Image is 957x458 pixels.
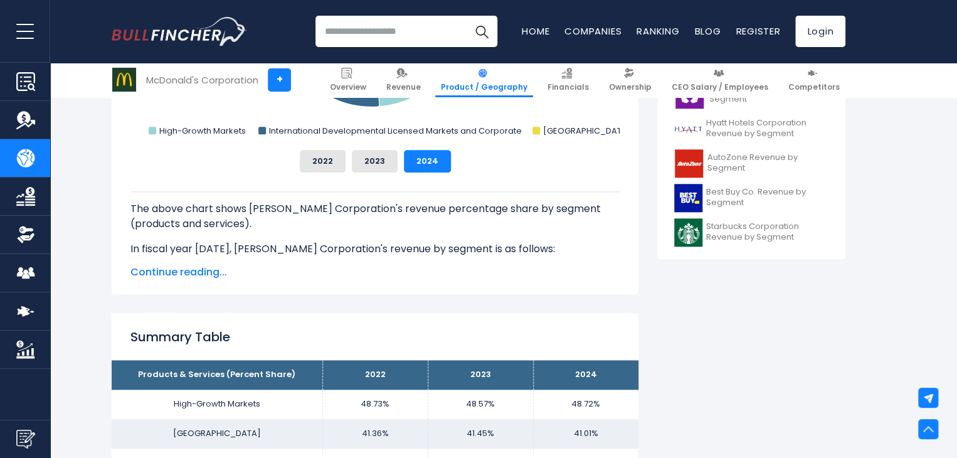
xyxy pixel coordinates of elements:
[441,82,527,92] span: Product / Geography
[564,24,621,38] a: Companies
[706,187,828,208] span: Best Buy Co. Revenue by Segment
[706,118,828,139] span: Hyatt Hotels Corporation Revenue by Segment
[709,83,828,105] span: Wayfair Revenue by Segment
[667,146,836,181] a: AutoZone Revenue by Segment
[428,360,533,390] th: 2023
[352,150,398,173] button: 2023
[300,150,346,173] button: 2022
[783,63,845,97] a: Competitors
[381,63,426,97] a: Revenue
[637,24,679,38] a: Ranking
[694,24,721,38] a: Blog
[112,360,322,390] th: Products & Services (Percent Share)
[112,68,136,92] img: MCD logo
[674,184,702,212] img: BBY logo
[674,149,704,178] img: AZO logo
[547,82,589,92] span: Financials
[533,390,638,419] td: 48.72%
[324,63,372,97] a: Overview
[672,82,768,92] span: CEO Salary / Employees
[788,82,840,92] span: Competitors
[543,125,631,137] text: [GEOGRAPHIC_DATA]
[112,17,246,46] a: Go to homepage
[268,68,291,92] a: +
[322,390,428,419] td: 48.73%
[330,82,366,92] span: Overview
[16,225,35,244] img: Ownership
[666,63,774,97] a: CEO Salary / Employees
[269,125,522,137] text: International Developmental Licensed Markets and Corporate
[112,390,322,419] td: High-Growth Markets
[707,152,828,174] span: AutoZone Revenue by Segment
[130,328,620,346] h2: Summary Table
[112,17,247,46] img: Bullfincher logo
[322,419,428,449] td: 41.36%
[533,360,638,390] th: 2024
[667,112,836,146] a: Hyatt Hotels Corporation Revenue by Segment
[428,390,533,419] td: 48.57%
[112,419,322,449] td: [GEOGRAPHIC_DATA]
[674,115,702,143] img: H logo
[130,201,620,232] p: The above chart shows [PERSON_NAME] Corporation's revenue percentage share by segment (products a...
[736,24,780,38] a: Register
[603,63,657,97] a: Ownership
[674,218,702,247] img: SBUX logo
[533,419,638,449] td: 41.01%
[428,419,533,449] td: 41.45%
[667,215,836,250] a: Starbucks Corporation Revenue by Segment
[667,181,836,215] a: Best Buy Co. Revenue by Segment
[466,16,497,47] button: Search
[404,150,451,173] button: 2024
[795,16,845,47] a: Login
[322,360,428,390] th: 2022
[435,63,533,97] a: Product / Geography
[386,82,421,92] span: Revenue
[706,221,828,243] span: Starbucks Corporation Revenue by Segment
[130,242,620,257] p: In fiscal year [DATE], [PERSON_NAME] Corporation's revenue by segment is as follows:
[542,63,595,97] a: Financials
[130,191,620,402] div: The for [PERSON_NAME] Corporation is the High-Growth Markets, which represents 48.72% of its tota...
[130,265,620,280] span: Continue reading...
[159,125,246,137] text: High-Growth Markets
[146,73,258,87] div: McDonald's Corporation
[522,24,549,38] a: Home
[609,82,652,92] span: Ownership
